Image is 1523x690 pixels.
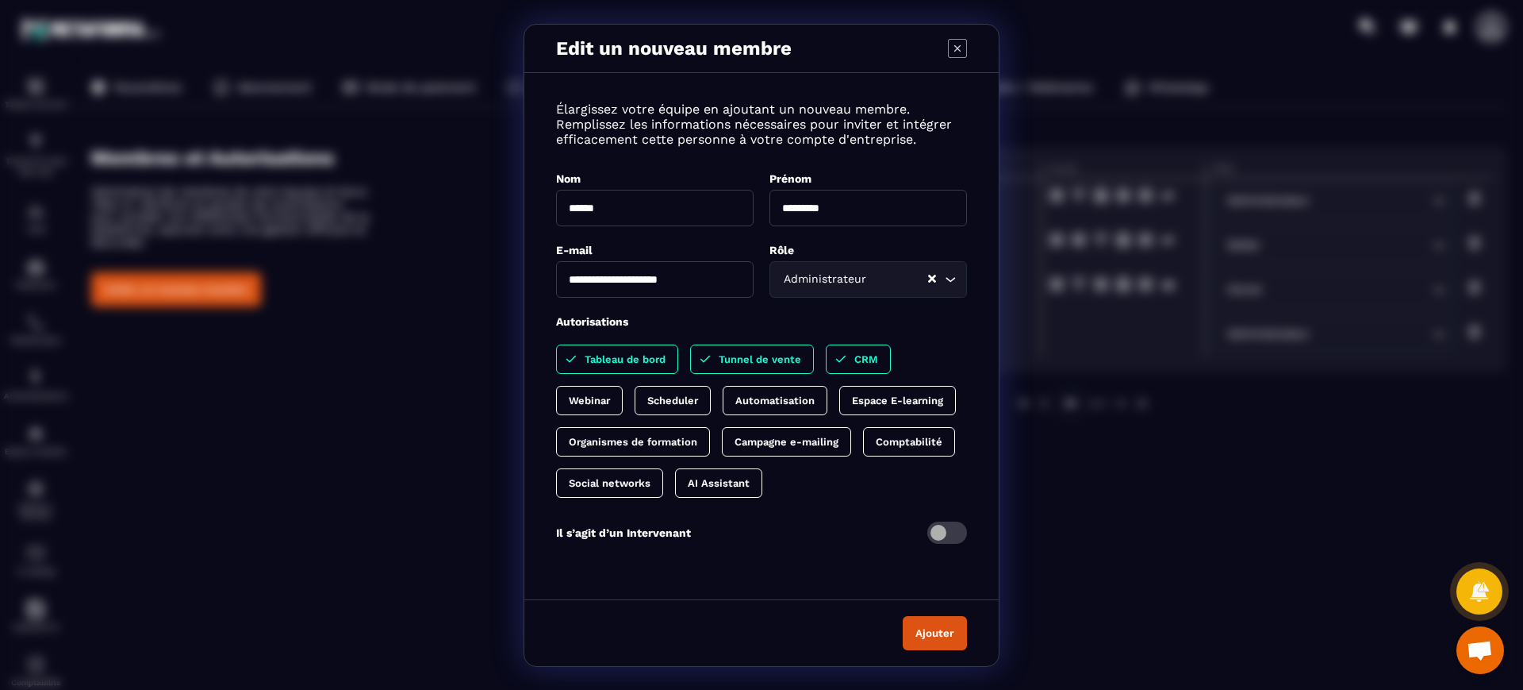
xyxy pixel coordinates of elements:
label: Nom [556,172,581,185]
button: Clear Selected [928,273,936,285]
p: AI Assistant [688,477,750,489]
span: Administrateur [780,271,869,288]
p: Tableau de bord [585,353,666,365]
label: Autorisations [556,315,628,328]
p: CRM [854,353,878,365]
p: Scheduler [647,395,698,407]
label: E-mail [556,244,593,256]
p: Automatisation [735,395,815,407]
label: Rôle [769,244,794,256]
p: Espace E-learning [852,395,943,407]
p: Campagne e-mailing [735,436,838,448]
p: Comptabilité [876,436,942,448]
label: Prénom [769,172,811,185]
button: Ajouter [903,616,967,650]
p: Élargissez votre équipe en ajoutant un nouveau membre. Remplissez les informations nécessaires po... [556,102,967,147]
div: Search for option [769,261,967,298]
p: Organismes de formation [569,436,697,448]
p: Il s’agit d’un Intervenant [556,526,691,539]
div: Ouvrir le chat [1456,626,1504,674]
input: Search for option [869,271,926,288]
p: Edit un nouveau membre [556,37,792,60]
p: Social networks [569,477,650,489]
p: Tunnel de vente [719,353,801,365]
p: Webinar [569,395,610,407]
